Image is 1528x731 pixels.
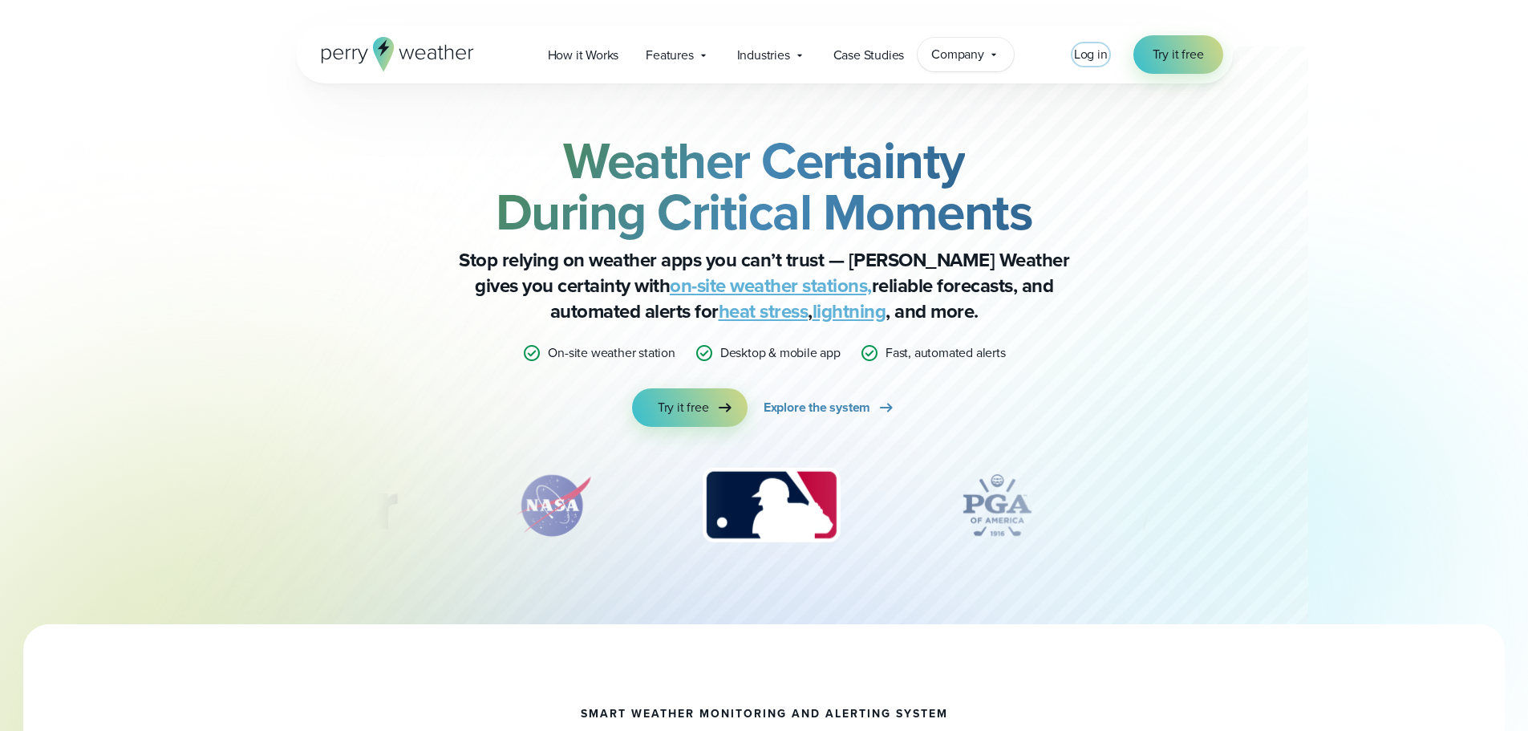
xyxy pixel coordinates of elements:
img: Turner-Construction_1.svg [192,465,419,546]
a: heat stress [719,297,809,326]
a: How it Works [534,39,633,71]
span: Try it free [1153,45,1204,64]
a: Log in [1074,45,1108,64]
span: How it Works [548,46,619,65]
div: 5 of 12 [1138,465,1267,546]
a: Try it free [1133,35,1223,74]
a: lightning [813,297,886,326]
span: Company [931,45,984,64]
p: On-site weather station [548,343,675,363]
strong: Weather Certainty During Critical Moments [496,123,1033,250]
span: Log in [1074,45,1108,63]
img: PGA.svg [933,465,1061,546]
img: DPR-Construction.svg [1138,465,1267,546]
a: Try it free [632,388,748,427]
span: Industries [737,46,790,65]
img: MLB.svg [687,465,856,546]
img: NASA.svg [497,465,610,546]
span: Features [646,46,693,65]
p: Stop relying on weather apps you can’t trust — [PERSON_NAME] Weather gives you certainty with rel... [444,247,1085,324]
h1: smart weather monitoring and alerting system [581,708,948,721]
a: Case Studies [820,39,918,71]
div: slideshow [376,465,1153,554]
span: Case Studies [833,46,905,65]
p: Fast, automated alerts [886,343,1006,363]
a: Explore the system [764,388,896,427]
span: Try it free [658,398,709,417]
div: 4 of 12 [933,465,1061,546]
div: 3 of 12 [687,465,856,546]
a: on-site weather stations, [670,271,872,300]
div: 1 of 12 [192,465,419,546]
div: 2 of 12 [497,465,610,546]
span: Explore the system [764,398,870,417]
p: Desktop & mobile app [720,343,841,363]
